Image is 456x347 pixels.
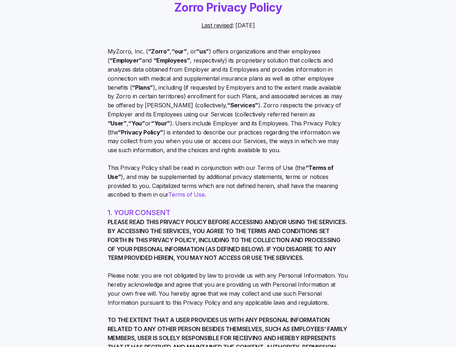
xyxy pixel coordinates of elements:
[196,48,209,55] b: “us”
[108,271,349,307] span: Please note: you are not obligated by law to provide us with any Personal Information. You hereby...
[168,191,204,198] a: Terms of Use
[108,47,349,155] span: MyZorro, Inc. ( , , or ) offers organizations and their employees ( and , respectively) its propr...
[108,120,127,127] b: “User”
[201,21,255,30] span: : [DATE]
[108,163,349,199] span: This Privacy Policy shall be read in conjunction with our Terms of Use (the ), and may be supplem...
[109,57,142,64] b: “Employer”
[108,208,349,218] h2: 1. YOUR CONSENT
[151,120,170,127] b: “Your”
[227,102,258,109] b: “Services”
[108,218,349,262] span: PLEASE READ THIS PRIVACY POLICY BEFORE ACCESSING AND/OR USING THE SERVICES. BY ACCESSING THE SERV...
[108,164,334,180] b: “Terms of Use”
[148,48,170,55] b: “Zorro”
[132,84,153,91] b: “Plans”
[118,129,163,136] b: “Privacy Policy”
[153,57,190,64] b: “Employees”
[201,22,233,29] u: Last revised
[171,48,187,55] b: “our”
[128,120,145,127] b: “You”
